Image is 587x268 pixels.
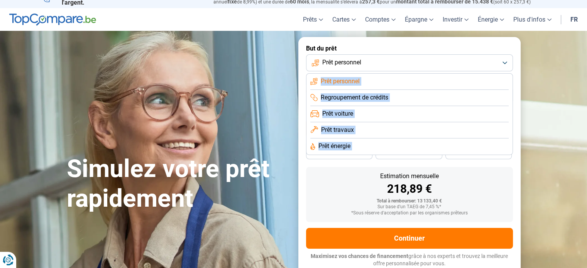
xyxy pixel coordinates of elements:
a: Plus d'infos [509,8,556,31]
span: 30 mois [400,151,417,156]
a: Énergie [473,8,509,31]
span: Prêt personnel [322,58,361,67]
a: Prêts [298,8,328,31]
span: Prêt voiture [322,110,353,118]
div: *Sous réserve d'acceptation par les organismes prêteurs [312,211,507,216]
h1: Simulez votre prêt rapidement [67,154,289,214]
div: Sur base d'un TAEG de 7,45 %* [312,204,507,210]
span: 24 mois [470,151,487,156]
div: Total à rembourser: 13 133,40 € [312,199,507,204]
span: 36 mois [331,151,348,156]
a: Épargne [400,8,438,31]
button: Continuer [306,228,513,249]
span: Prêt travaux [321,126,354,134]
a: Comptes [360,8,400,31]
img: TopCompare [9,13,96,26]
label: But du prêt [306,45,513,52]
button: Prêt personnel [306,54,513,71]
span: Maximisez vos chances de financement [311,253,408,259]
div: 218,89 € [312,183,507,195]
span: Regroupement de crédits [321,93,388,102]
a: Investir [438,8,473,31]
p: grâce à nos experts et trouvez la meilleure offre personnalisée pour vous. [306,253,513,268]
a: fr [566,8,582,31]
span: Prêt personnel [321,77,360,86]
span: Prêt énergie [318,142,350,150]
a: Cartes [328,8,360,31]
div: Estimation mensuelle [312,173,507,179]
